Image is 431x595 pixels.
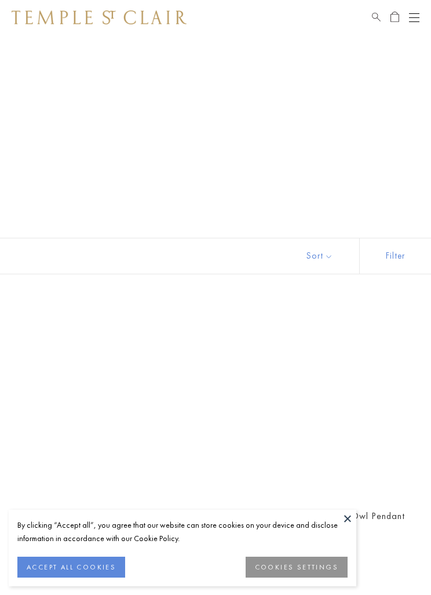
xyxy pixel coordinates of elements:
a: Search [372,10,381,24]
button: Show filters [359,238,431,274]
img: Temple St. Clair [12,10,187,24]
button: COOKIES SETTINGS [246,557,348,578]
button: Open navigation [409,10,419,24]
button: Show sort by [280,238,359,274]
a: P34115-OWLBMP34115-OWLBM [222,303,417,498]
button: ACCEPT ALL COOKIES [17,557,125,578]
a: Open Shopping Bag [390,10,399,24]
div: By clicking “Accept all”, you agree that our website can store cookies on your device and disclos... [17,518,348,545]
a: P34614-OWLOCBMP34614-OWLOCBM [14,303,209,498]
